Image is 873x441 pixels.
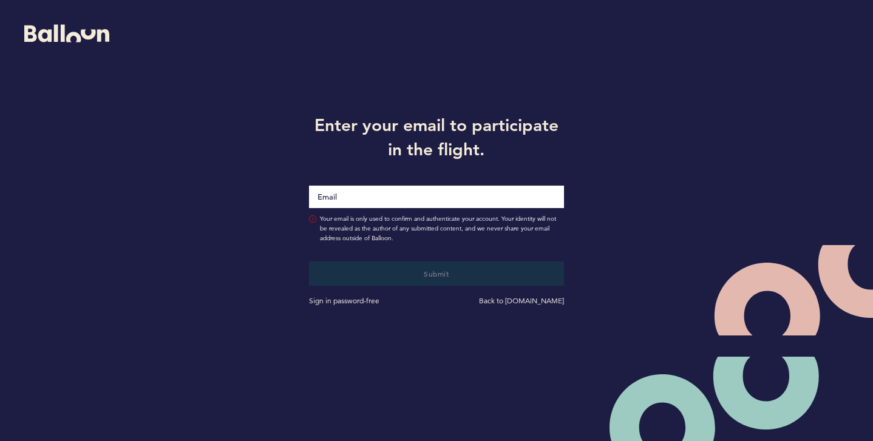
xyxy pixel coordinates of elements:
span: Your email is only used to confirm and authenticate your account. Your identity will not be revea... [320,214,563,243]
a: Back to [DOMAIN_NAME] [479,296,564,305]
span: Submit [424,269,449,278]
input: Email [309,186,563,208]
a: Sign in password-free [309,296,379,305]
h1: Enter your email to participate in the flight. [300,113,572,161]
button: Submit [309,261,563,286]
